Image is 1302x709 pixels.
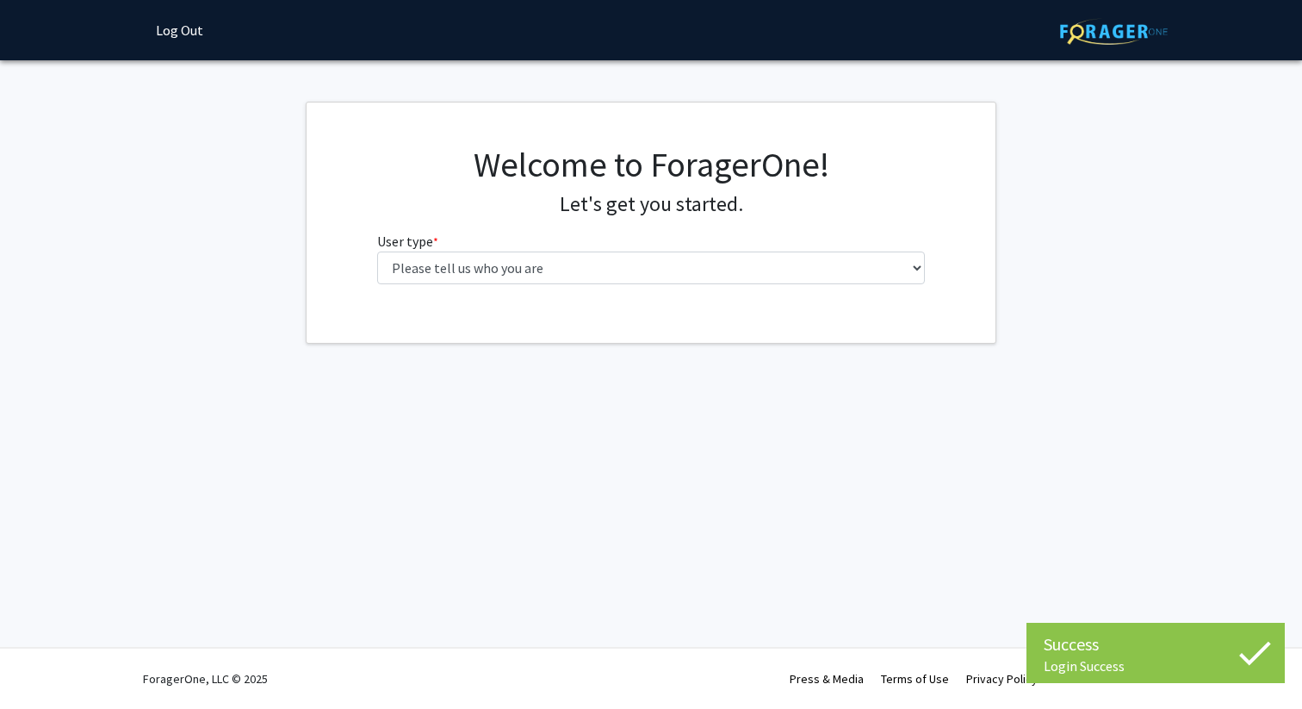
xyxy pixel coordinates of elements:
[377,144,926,185] h1: Welcome to ForagerOne!
[1060,18,1168,45] img: ForagerOne Logo
[1044,631,1268,657] div: Success
[881,671,949,687] a: Terms of Use
[377,192,926,217] h4: Let's get you started.
[790,671,864,687] a: Press & Media
[1044,657,1268,675] div: Login Success
[966,671,1038,687] a: Privacy Policy
[377,231,438,252] label: User type
[143,649,268,709] div: ForagerOne, LLC © 2025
